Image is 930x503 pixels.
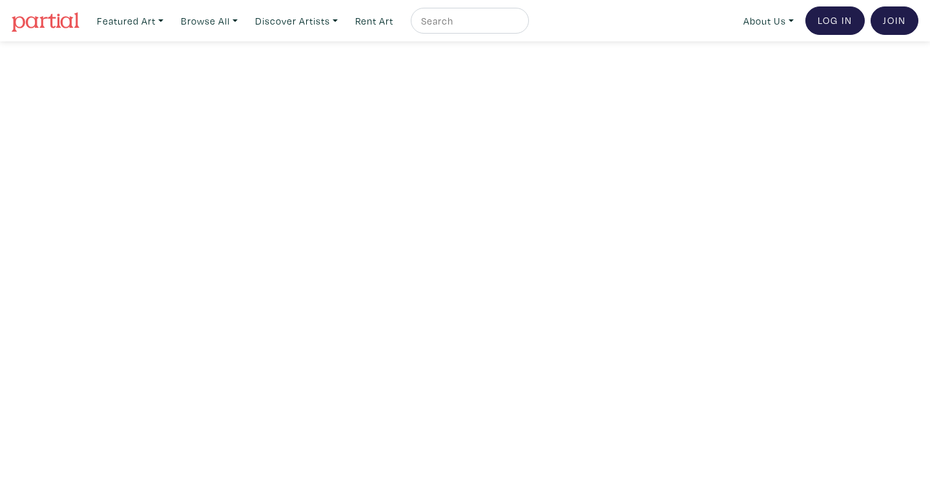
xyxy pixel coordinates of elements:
a: Discover Artists [249,8,344,34]
a: Log In [805,6,865,35]
a: Featured Art [91,8,169,34]
a: Browse All [175,8,243,34]
input: Search [420,13,517,29]
a: About Us [738,8,800,34]
a: Rent Art [349,8,399,34]
a: Join [871,6,918,35]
